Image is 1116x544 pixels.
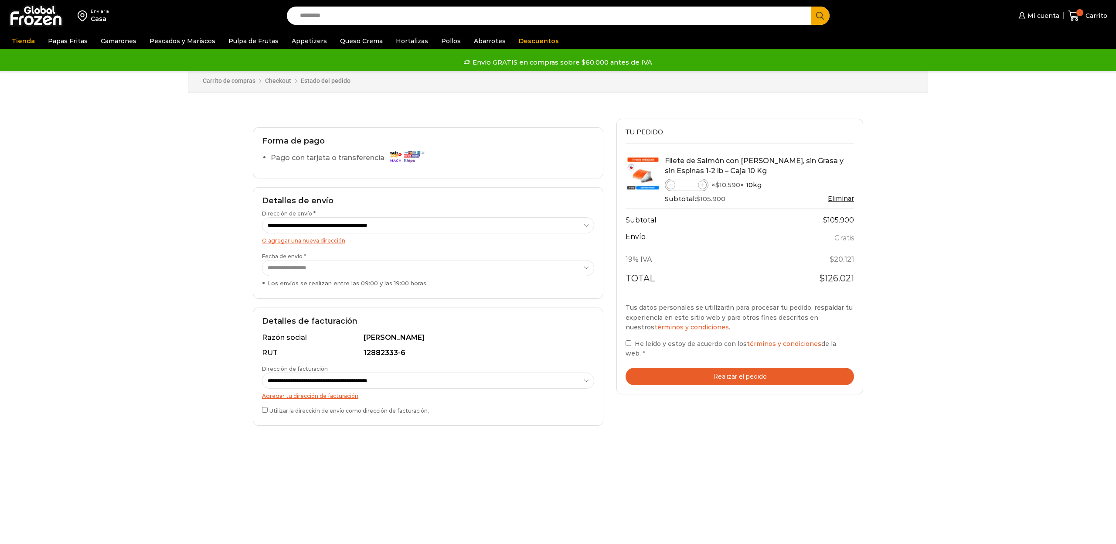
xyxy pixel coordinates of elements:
bdi: 10.590 [715,181,740,189]
a: Descuentos [514,33,563,49]
span: $ [715,181,719,189]
th: Total [626,270,740,292]
div: [PERSON_NAME] [364,333,589,343]
a: Pollos [437,33,465,49]
p: Tus datos personales se utilizarán para procesar tu pedido, respaldar tu experiencia en este siti... [626,303,854,332]
bdi: 105.900 [696,195,725,203]
a: 1 Carrito [1068,6,1107,26]
span: $ [819,273,825,284]
a: Tienda [7,33,39,49]
a: Pulpa de Frutas [224,33,283,49]
a: Eliminar [828,195,854,202]
th: Envío [626,230,740,250]
label: Fecha de envío * [262,253,594,287]
img: Pago con tarjeta o transferencia [387,149,426,164]
span: Mi cuenta [1025,11,1059,20]
a: Agregar tu dirección de facturación [262,393,358,399]
span: $ [823,216,827,224]
span: $ [830,255,834,263]
label: Dirección de envío * [262,210,594,233]
span: 1 [1076,9,1083,16]
button: Search button [811,7,830,25]
a: Filete de Salmón con [PERSON_NAME], sin Grasa y sin Espinas 1-2 lb – Caja 10 Kg [665,157,844,175]
span: Tu pedido [626,127,663,137]
a: O agregar una nueva dirección [262,237,345,244]
a: términos y condiciones [747,340,821,348]
a: Hortalizas [391,33,432,49]
div: Enviar a [91,8,109,14]
a: términos y condiciones [654,323,729,331]
bdi: 126.021 [819,273,854,284]
a: Mi cuenta [1016,7,1059,24]
a: Carrito de compras [203,77,255,86]
a: Queso Crema [336,33,387,49]
div: Casa [91,14,109,23]
select: Fecha de envío * Los envíos se realizan entre las 09:00 y las 19:00 horas. [262,260,594,276]
a: Abarrotes [470,33,510,49]
h2: Detalles de envío [262,196,594,206]
th: Subtotal [626,209,740,230]
input: Product quantity [675,180,698,190]
img: address-field-icon.svg [78,8,91,23]
span: He leído y estoy de acuerdo con los de la web. [626,340,836,357]
div: RUT [262,348,362,358]
span: $ [696,195,700,203]
a: Appetizers [287,33,331,49]
input: Utilizar la dirección de envío como dirección de facturación. [262,407,268,413]
span: 20.121 [830,255,854,263]
abbr: requerido [643,349,645,357]
label: Gratis [834,232,854,245]
button: Realizar el pedido [626,368,854,386]
div: Razón social [262,333,362,343]
bdi: 105.900 [823,216,854,224]
select: Dirección de facturación [262,373,594,389]
select: Dirección de envío * [262,217,594,233]
label: Dirección de facturación [262,365,594,389]
div: Los envíos se realizan entre las 09:00 y las 19:00 horas. [262,279,594,287]
a: Papas Fritas [44,33,92,49]
div: 12882333-6 [364,348,589,358]
span: Carrito [1083,11,1107,20]
a: Camarones [96,33,141,49]
th: 19% IVA [626,250,740,270]
a: Pescados y Mariscos [145,33,220,49]
input: He leído y estoy de acuerdo con lostérminos y condicionesde la web. * [626,340,631,346]
label: Utilizar la dirección de envío como dirección de facturación. [262,405,594,414]
div: × × 10kg [665,179,854,191]
div: Subtotal: [665,194,854,204]
h2: Forma de pago [262,137,594,146]
h2: Detalles de facturación [262,317,594,326]
label: Pago con tarjeta o transferencia [271,151,429,166]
